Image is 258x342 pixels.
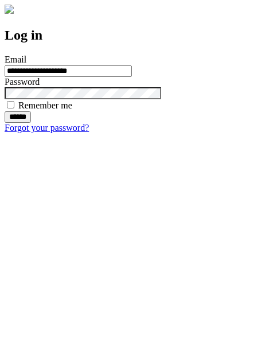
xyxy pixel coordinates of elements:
label: Remember me [18,100,72,110]
label: Email [5,55,26,64]
a: Forgot your password? [5,123,89,133]
h2: Log in [5,28,253,43]
label: Password [5,77,40,87]
img: logo-4e3dc11c47720685a147b03b5a06dd966a58ff35d612b21f08c02c0306f2b779.png [5,5,14,14]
